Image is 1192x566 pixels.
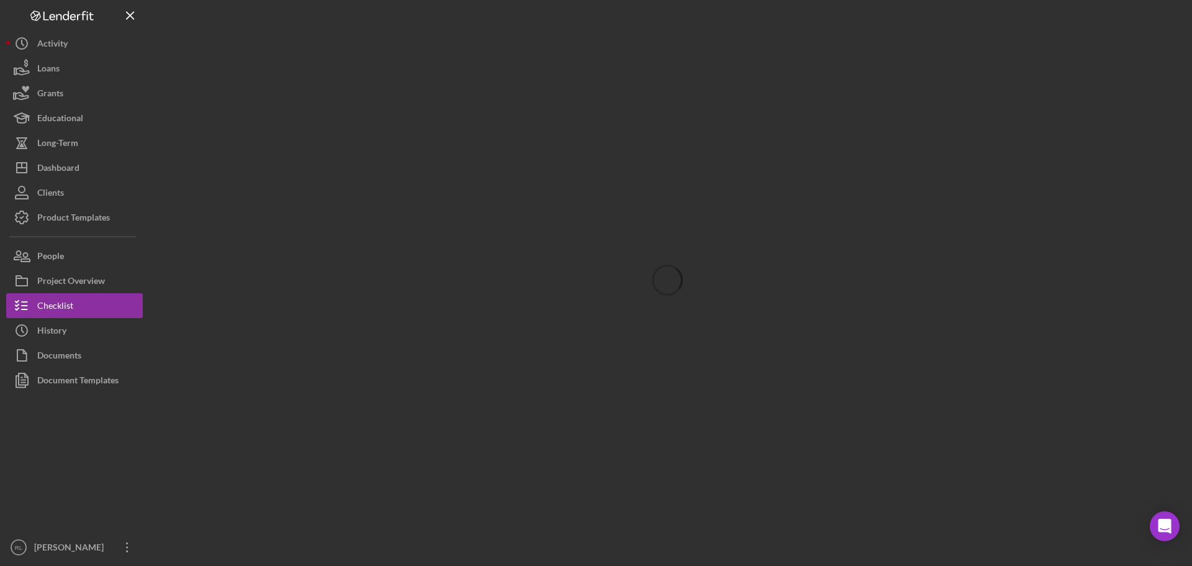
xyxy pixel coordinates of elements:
div: Clients [37,180,64,208]
div: People [37,244,64,272]
div: Documents [37,343,81,371]
button: Document Templates [6,368,143,393]
button: Checklist [6,293,143,318]
div: Loans [37,56,60,84]
div: Long-Term [37,130,78,158]
button: Dashboard [6,155,143,180]
button: Product Templates [6,205,143,230]
div: Educational [37,106,83,134]
button: Grants [6,81,143,106]
button: Project Overview [6,268,143,293]
text: RL [15,544,23,551]
div: Document Templates [37,368,119,396]
button: People [6,244,143,268]
div: Open Intercom Messenger [1150,511,1180,541]
button: Educational [6,106,143,130]
button: Loans [6,56,143,81]
div: [PERSON_NAME] [31,535,112,563]
div: Checklist [37,293,73,321]
button: History [6,318,143,343]
button: Clients [6,180,143,205]
div: Dashboard [37,155,79,183]
div: Activity [37,31,68,59]
div: Product Templates [37,205,110,233]
button: RL[PERSON_NAME] [6,535,143,560]
div: Grants [37,81,63,109]
button: Documents [6,343,143,368]
div: Project Overview [37,268,105,296]
button: Activity [6,31,143,56]
div: History [37,318,66,346]
button: Long-Term [6,130,143,155]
